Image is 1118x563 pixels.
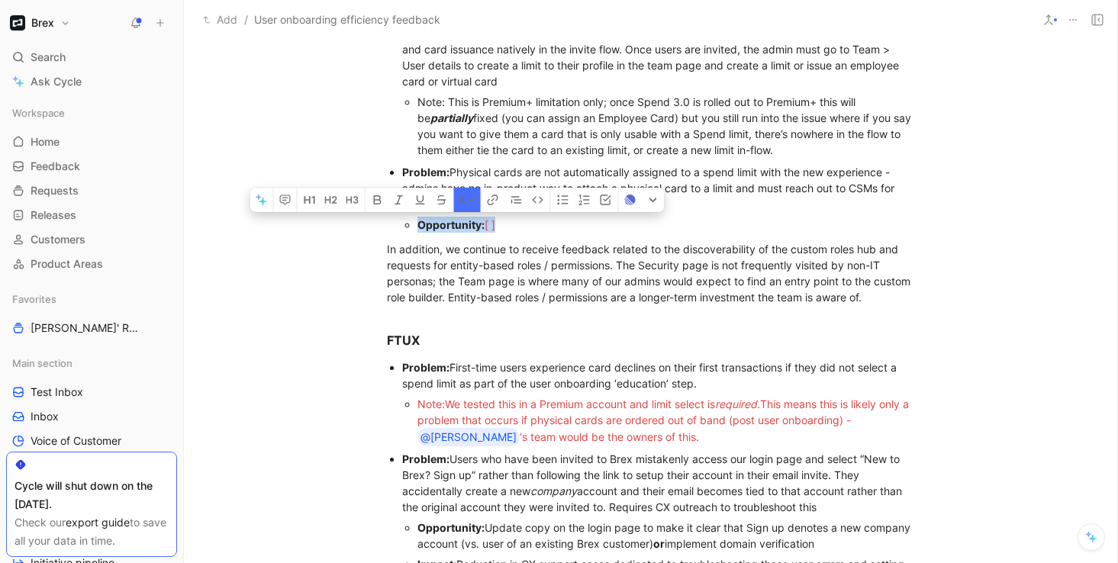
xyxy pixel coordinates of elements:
[417,397,445,410] span: Note:
[402,361,449,374] strong: Problem:
[520,430,699,443] span: ‘s team would be the owners of this.
[31,433,121,449] span: Voice of Customer
[6,288,177,310] div: Favorites
[387,333,420,348] strong: FTUX
[10,15,25,31] img: Brex
[14,513,169,550] div: Check our to save all your data in time.
[14,477,169,513] div: Cycle will shut down on the [DATE].
[387,241,915,305] div: In addition, we continue to receive feedback related to the discoverability of the custom roles h...
[31,208,76,223] span: Releases
[6,155,177,178] a: Feedback
[6,429,177,452] a: Voice of Customer
[445,397,715,410] span: We tested this in a Premium account and limit select is
[417,521,485,534] strong: Opportunity:
[31,232,85,247] span: Customers
[31,183,79,198] span: Requests
[6,352,177,375] div: Main section
[417,520,915,552] div: Update copy on the login page to make it clear that Sign up denotes a new company account (vs. us...
[402,451,915,515] div: Users who have been invited to Brex mistakenly access our login page and select “New to Brex? Sig...
[31,320,143,336] span: [PERSON_NAME]' Requests
[420,428,517,446] div: @[PERSON_NAME]
[31,16,54,30] h1: Brex
[6,253,177,275] a: Product Areas
[31,48,66,66] span: Search
[31,256,103,272] span: Product Areas
[254,11,440,29] span: User onboarding efficiency feedback
[402,25,915,89] div: Invite flow only allows admins to select product access. It does not allow spend limit creation a...
[6,12,74,34] button: BrexBrex
[6,70,177,93] a: Ask Cycle
[31,134,60,150] span: Home
[6,46,177,69] div: Search
[199,11,241,29] button: Add
[6,179,177,202] a: Requests
[485,218,495,231] span: [ ]
[6,101,177,124] div: Workspace
[417,218,485,231] strong: Opportunity:
[6,228,177,251] a: Customers
[402,452,449,465] strong: Problem:
[417,94,915,158] div: Note: This is Premium+ limitation only; once Spend 3.0 is rolled out to Premium+ this will be fix...
[12,291,56,307] span: Favorites
[12,355,72,371] span: Main section
[715,397,760,410] span: required.
[402,359,915,391] div: First-time users experience card declines on their first transactions if they did not select a sp...
[12,105,65,121] span: Workspace
[569,413,851,426] span: l cards are ordered out of band (post user onboarding) -
[66,516,130,529] a: export guide
[6,130,177,153] a: Home
[6,317,177,339] a: [PERSON_NAME]' Requests
[31,384,83,400] span: Test Inbox
[6,204,177,227] a: Releases
[31,409,59,424] span: Inbox
[6,381,177,404] a: Test Inbox
[530,484,577,497] em: company
[430,111,473,124] em: partially
[31,159,80,174] span: Feedback
[653,537,665,550] strong: or
[31,72,82,91] span: Ask Cycle
[402,166,449,179] strong: Problem:
[244,11,248,29] span: /
[402,164,915,212] div: Physical cards are not automatically assigned to a spend limit with the new experience - admins h...
[6,405,177,428] a: Inbox
[417,397,912,426] span: This means this is likely only a problem that occurs if physica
